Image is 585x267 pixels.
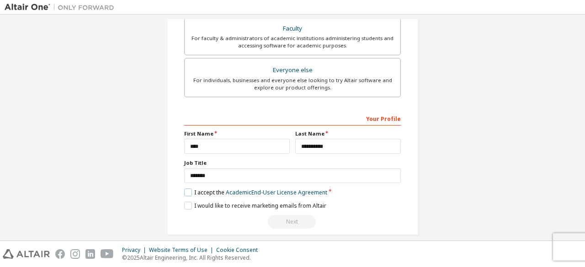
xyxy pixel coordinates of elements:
[184,215,401,229] div: Read and acccept EULA to continue
[190,64,395,77] div: Everyone else
[184,111,401,126] div: Your Profile
[216,246,263,254] div: Cookie Consent
[70,249,80,259] img: instagram.svg
[226,188,327,196] a: Academic End-User License Agreement
[55,249,65,259] img: facebook.svg
[295,130,401,137] label: Last Name
[122,254,263,262] p: © 2025 Altair Engineering, Inc. All Rights Reserved.
[184,130,290,137] label: First Name
[122,246,149,254] div: Privacy
[190,35,395,49] div: For faculty & administrators of academic institutions administering students and accessing softwa...
[149,246,216,254] div: Website Terms of Use
[5,3,119,12] img: Altair One
[190,77,395,91] div: For individuals, businesses and everyone else looking to try Altair software and explore our prod...
[190,22,395,35] div: Faculty
[184,159,401,167] label: Job Title
[101,249,114,259] img: youtube.svg
[85,249,95,259] img: linkedin.svg
[3,249,50,259] img: altair_logo.svg
[184,202,326,209] label: I would like to receive marketing emails from Altair
[184,188,327,196] label: I accept the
